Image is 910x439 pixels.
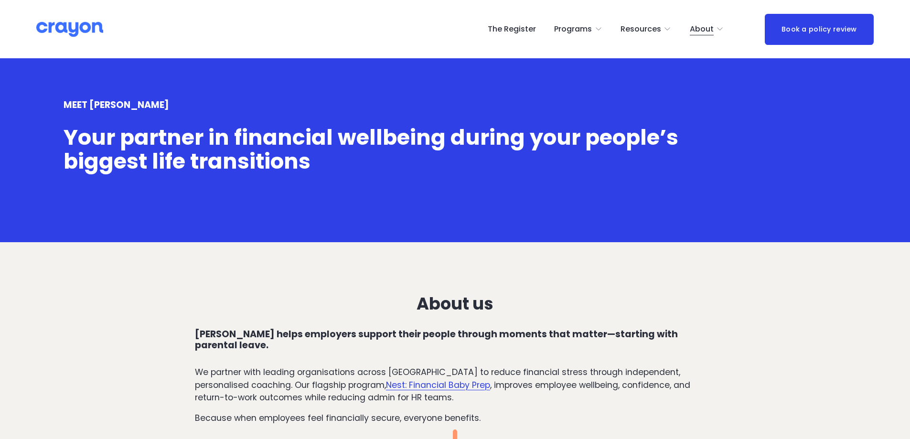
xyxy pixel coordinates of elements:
span: About [690,22,714,36]
span: Your partner in financial wellbeing during your people’s biggest life transitions [64,122,683,176]
a: folder dropdown [554,21,602,37]
a: folder dropdown [690,21,724,37]
img: Crayon [36,21,103,38]
h4: MEET [PERSON_NAME] [64,100,847,111]
a: folder dropdown [621,21,672,37]
a: Nest: Financial Baby Prep [386,379,490,391]
strong: [PERSON_NAME] helps employers support their people through moments that matter—starting with pare... [195,328,680,352]
p: Because when employees feel financially secure, everyone benefits. [195,412,716,424]
a: The Register [488,21,536,37]
h3: About us [195,294,716,313]
p: We partner with leading organisations across [GEOGRAPHIC_DATA] to reduce financial stress through... [195,366,716,404]
span: Programs [554,22,592,36]
a: Book a policy review [765,14,874,45]
span: Resources [621,22,661,36]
